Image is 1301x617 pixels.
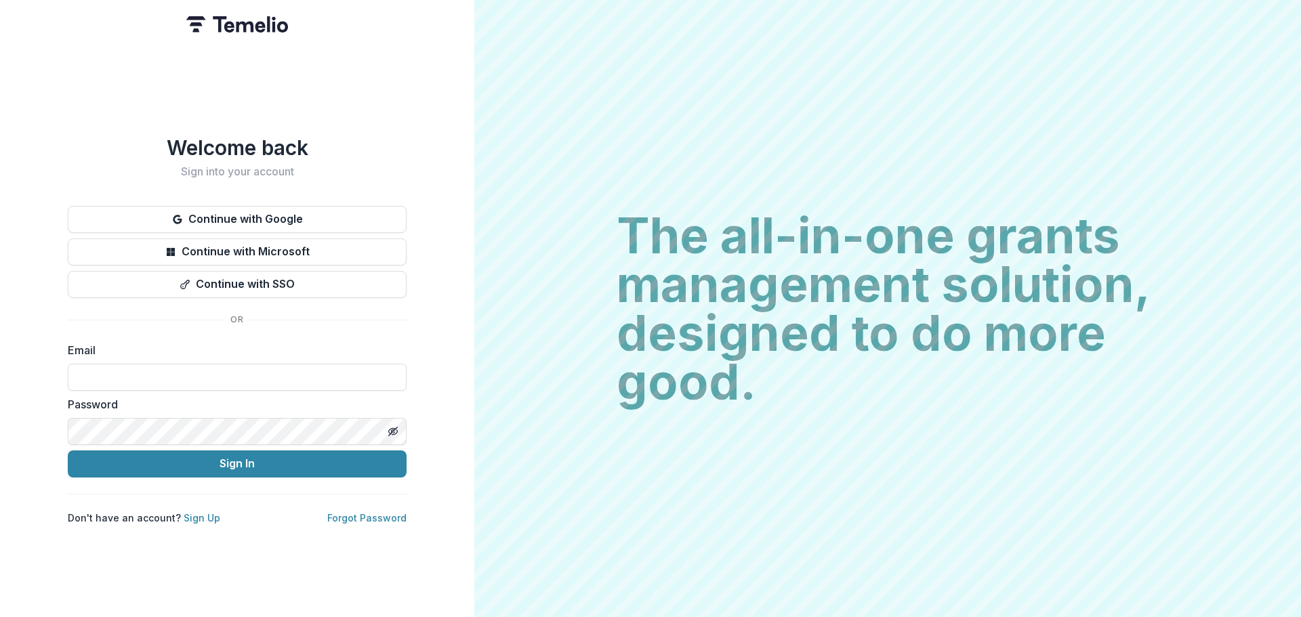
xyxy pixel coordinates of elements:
button: Toggle password visibility [382,421,404,442]
p: Don't have an account? [68,511,220,525]
a: Sign Up [184,512,220,524]
a: Forgot Password [327,512,407,524]
h2: Sign into your account [68,165,407,178]
button: Continue with Google [68,206,407,233]
label: Email [68,342,398,358]
button: Sign In [68,450,407,477]
label: Password [68,396,398,412]
button: Continue with Microsoft [68,238,407,265]
img: Temelio [186,16,288,33]
h1: Welcome back [68,135,407,160]
button: Continue with SSO [68,271,407,298]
